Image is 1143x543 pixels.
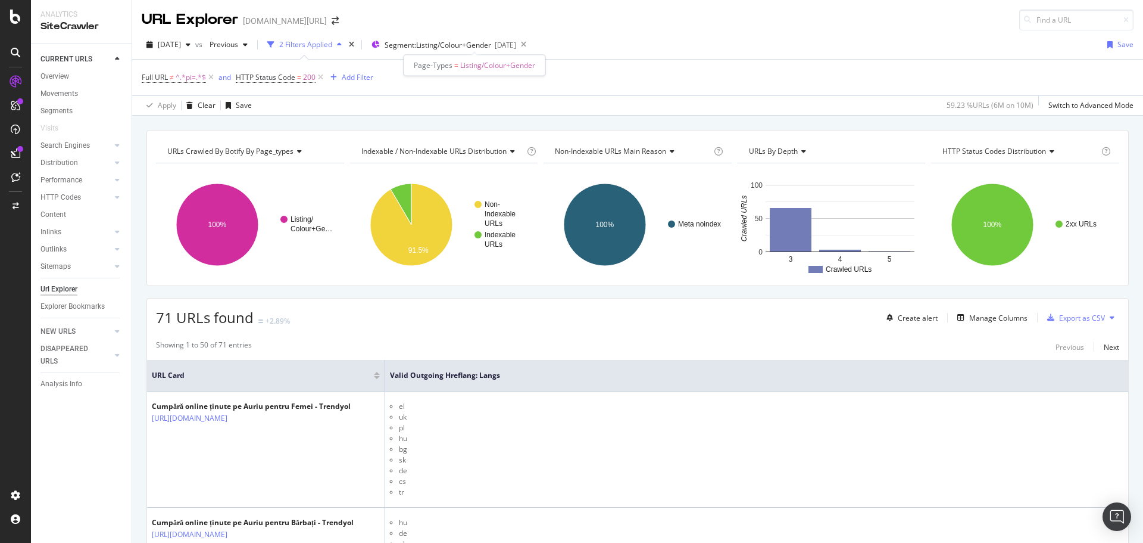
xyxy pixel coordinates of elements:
span: = [454,60,458,70]
div: Search Engines [40,139,90,152]
svg: A chart. [544,173,730,277]
h4: URLs by Depth [747,142,915,161]
div: [DATE] [495,40,516,50]
a: [URL][DOMAIN_NAME] [152,412,227,424]
span: HTTP Status Codes Distribution [942,146,1046,156]
button: Next [1104,340,1119,354]
text: Crawled URLs [740,196,748,241]
div: Save [236,100,252,110]
a: Explorer Bookmarks [40,300,123,313]
span: URLs by Depth [749,146,798,156]
span: = [297,72,301,82]
text: 100% [983,221,1002,229]
a: Visits [40,122,70,135]
button: Manage Columns [952,311,1028,325]
div: CURRENT URLS [40,53,92,66]
a: Content [40,209,123,221]
text: Indexable [485,210,516,218]
div: Export as CSV [1059,313,1105,323]
div: Clear [198,100,216,110]
text: 0 [758,248,763,256]
text: 50 [754,215,763,223]
text: Colour+Ge… [291,225,332,233]
span: Previous [205,39,238,49]
div: URL Explorer [142,10,238,30]
span: 200 [303,69,316,86]
img: Equal [258,319,263,323]
div: Overview [40,70,69,83]
li: cs [399,476,1123,487]
button: Save [221,96,252,115]
a: CURRENT URLS [40,53,111,66]
div: 59.23 % URLs ( 6M on 10M ) [947,100,1033,110]
div: Outlinks [40,243,67,256]
button: Segment:Listing/Colour+Gender[DATE] [367,35,516,54]
h4: Indexable / Non-Indexable URLs Distribution [359,142,524,161]
div: Apply [158,100,176,110]
li: de [399,466,1123,476]
div: Save [1117,39,1133,49]
svg: A chart. [738,173,924,277]
text: 3 [788,255,792,263]
div: Explorer Bookmarks [40,300,105,313]
a: [URL][DOMAIN_NAME] [152,529,227,541]
div: Content [40,209,66,221]
h4: Non-Indexable URLs Main Reason [552,142,711,161]
a: NEW URLS [40,325,111,338]
text: URLs [485,240,502,249]
li: uk [399,412,1123,423]
div: Add Filter [342,72,373,82]
div: NEW URLS [40,325,76,338]
div: Inlinks [40,226,61,238]
a: Performance [40,174,111,187]
li: sk [399,455,1123,466]
span: HTTP Status Code [236,72,295,82]
div: Distribution [40,157,78,169]
li: pl [399,423,1123,433]
button: and [218,72,231,83]
div: Segments [40,105,73,117]
span: Indexable / Non-Indexable URLs distribution [361,146,507,156]
a: Overview [40,70,123,83]
a: DISAPPEARED URLS [40,343,111,368]
svg: A chart. [931,173,1117,277]
button: Create alert [882,308,938,327]
h4: HTTP Status Codes Distribution [940,142,1099,161]
div: Analysis Info [40,378,82,390]
li: tr [399,487,1123,498]
div: DISAPPEARED URLS [40,343,101,368]
div: Performance [40,174,82,187]
div: and [218,72,231,82]
text: 4 [838,255,842,263]
text: 2xx URLs [1066,220,1097,228]
div: HTTP Codes [40,191,81,204]
span: ≠ [170,72,174,82]
button: Clear [182,96,216,115]
div: Cumpără online ținute pe Auriu pentru Femei - Trendyol [152,401,351,412]
a: Segments [40,105,123,117]
div: Switch to Advanced Mode [1048,100,1133,110]
div: Showing 1 to 50 of 71 entries [156,340,252,354]
h4: URLs Crawled By Botify By page_types [165,142,333,161]
li: el [399,401,1123,412]
a: Inlinks [40,226,111,238]
button: Switch to Advanced Mode [1044,96,1133,115]
div: A chart. [350,173,536,277]
span: Valid Outgoing Hreflang: Langs [390,370,1105,381]
div: +2.89% [266,316,290,326]
button: [DATE] [142,35,195,54]
div: 2 Filters Applied [279,39,332,49]
span: Page-Types [414,60,452,70]
div: Url Explorer [40,283,77,296]
span: vs [195,39,205,49]
a: Outlinks [40,243,111,256]
div: Next [1104,342,1119,352]
div: Visits [40,122,58,135]
text: 100% [596,221,614,229]
button: Apply [142,96,176,115]
a: HTTP Codes [40,191,111,204]
text: Indexable [485,231,516,239]
text: Non- [485,200,500,209]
